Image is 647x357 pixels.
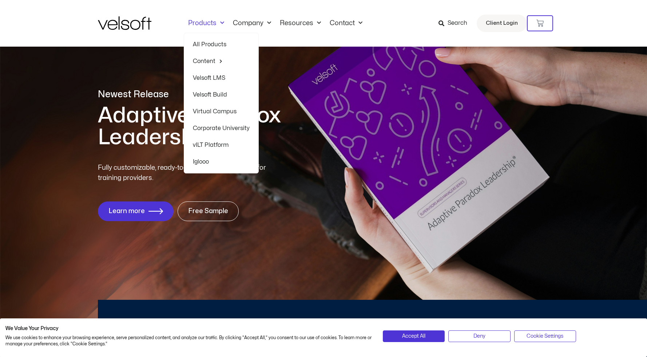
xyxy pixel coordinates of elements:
a: ContactMenu Toggle [325,19,367,27]
h1: Adaptive Paradox Leadership™ [98,105,364,148]
a: Free Sample [178,201,239,221]
a: Learn more [98,201,174,221]
a: vILT Platform [193,137,250,153]
span: Learn more [108,208,145,215]
span: Cookie Settings [527,332,563,340]
span: Search [448,19,467,28]
a: ContentMenu Toggle [193,53,250,70]
a: CompanyMenu Toggle [229,19,275,27]
a: Iglooo [193,153,250,170]
h2: We Value Your Privacy [5,325,372,332]
a: Search [438,17,472,30]
a: Corporate University [193,120,250,137]
span: Free Sample [188,208,228,215]
p: We use cookies to enhance your browsing experience, serve personalized content, and analyze our t... [5,335,372,347]
button: Deny all cookies [448,330,510,342]
a: Client Login [477,15,527,32]
button: Adjust cookie preferences [514,330,576,342]
a: Virtual Campus [193,103,250,120]
a: Velsoft Build [193,86,250,103]
a: All Products [193,36,250,53]
span: Accept All [402,332,425,340]
nav: Menu [184,19,367,27]
span: Deny [473,332,485,340]
p: Fully customizable, ready-to-deliver training content for training providers. [98,163,279,183]
ul: ProductsMenu Toggle [184,33,259,173]
a: ProductsMenu Toggle [184,19,229,27]
img: Velsoft Training Materials [98,16,151,30]
p: Newest Release [98,88,364,101]
a: Velsoft LMS [193,70,250,86]
a: ResourcesMenu Toggle [275,19,325,27]
span: Client Login [486,19,518,28]
button: Accept all cookies [383,330,445,342]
